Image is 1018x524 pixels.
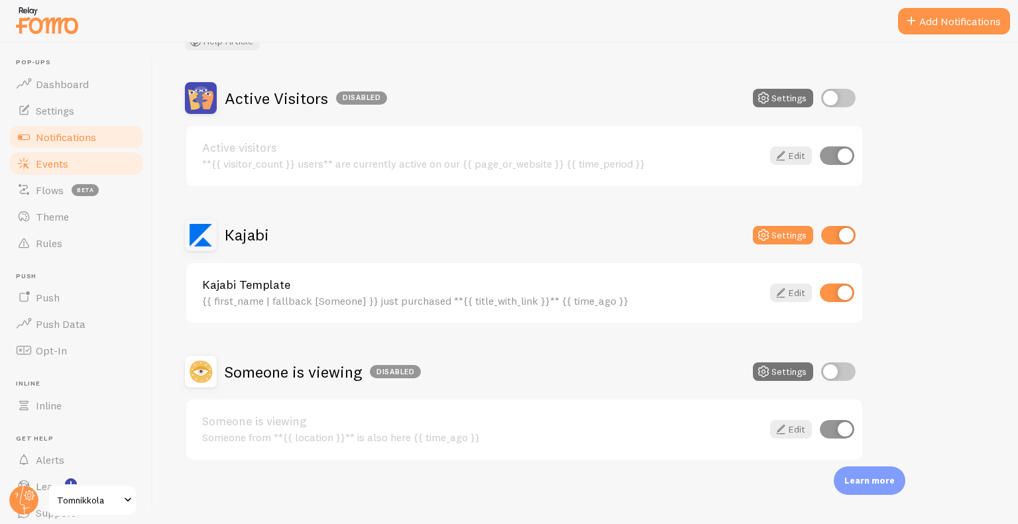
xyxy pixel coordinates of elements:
a: Theme [8,203,144,230]
a: Edit [770,420,812,439]
span: Learn [36,480,63,493]
a: Push [8,284,144,311]
img: Active Visitors [185,82,217,114]
a: Flows beta [8,177,144,203]
span: Inline [16,380,144,388]
a: Kajabi Template [202,279,762,291]
span: Push [16,272,144,281]
p: Learn more [844,474,895,487]
h2: Someone is viewing [225,362,421,382]
div: Disabled [336,91,387,105]
div: Disabled [370,365,421,378]
span: beta [72,184,99,196]
button: Settings [753,226,813,244]
span: Notifications [36,131,96,144]
span: Opt-In [36,344,67,357]
a: Alerts [8,446,144,473]
span: Push Data [36,317,85,331]
span: Tomnikkola [57,492,120,508]
a: Someone is viewing [202,415,762,427]
span: Rules [36,236,62,250]
span: Alerts [36,453,64,466]
img: Kajabi [185,219,217,251]
div: Someone from **{{ location }}** is also here {{ time_ago }} [202,431,762,443]
span: Inline [36,399,62,412]
span: Theme [36,210,69,223]
img: Someone is viewing [185,356,217,388]
button: Settings [753,89,813,107]
a: Rules [8,230,144,256]
span: Events [36,157,68,170]
h2: Active Visitors [225,88,387,109]
a: Learn [8,473,144,499]
a: Edit [770,146,812,165]
a: Tomnikkola [48,484,137,516]
a: Push Data [8,311,144,337]
div: {{ first_name | fallback [Someone] }} just purchased **{{ title_with_link }}** {{ time_ago }} [202,295,762,307]
h2: Kajabi [225,225,269,245]
button: Settings [753,362,813,381]
a: Active visitors [202,142,762,154]
a: Opt-In [8,337,144,364]
span: Flows [36,183,64,197]
a: Dashboard [8,71,144,97]
a: Settings [8,97,144,124]
a: Inline [8,392,144,419]
a: Edit [770,284,812,302]
a: Events [8,150,144,177]
svg: <p>Watch New Feature Tutorials!</p> [65,478,77,490]
span: Dashboard [36,78,89,91]
span: Pop-ups [16,58,144,67]
a: Notifications [8,124,144,150]
img: fomo-relay-logo-orange.svg [14,3,80,37]
div: Learn more [834,466,905,495]
span: Get Help [16,435,144,443]
div: **{{ visitor_count }} users** are currently active on our {{ page_or_website }} {{ time_period }} [202,158,762,170]
span: Settings [36,104,74,117]
span: Push [36,291,60,304]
